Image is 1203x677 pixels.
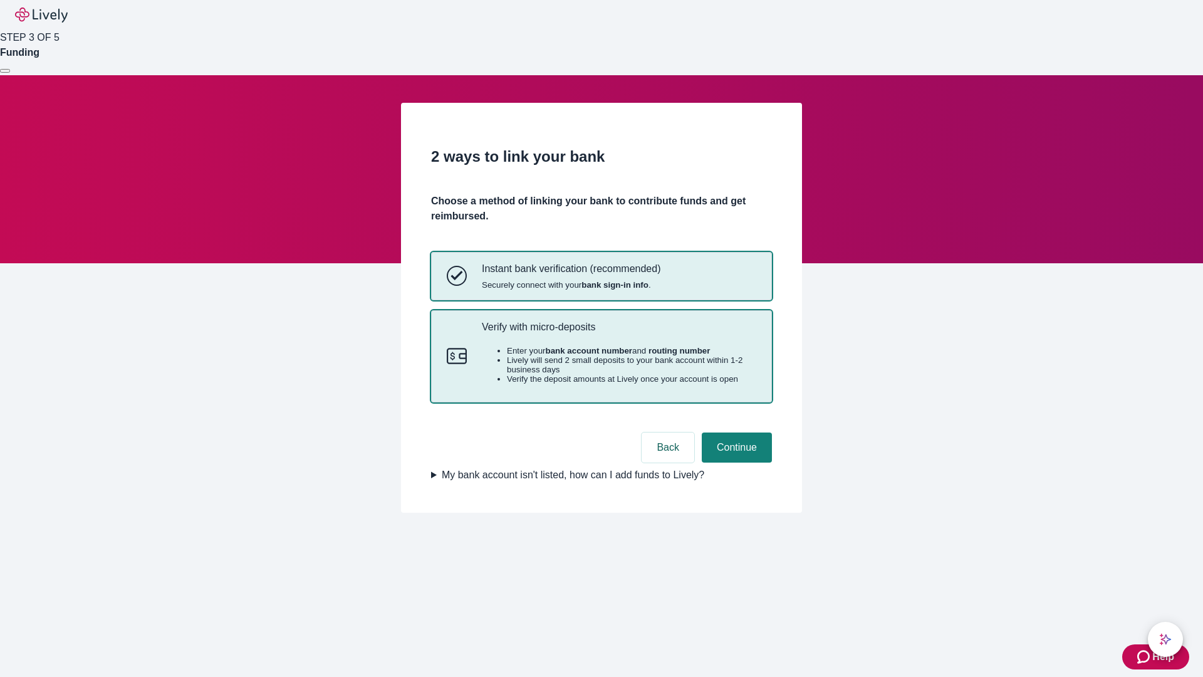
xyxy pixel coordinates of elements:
[648,346,710,355] strong: routing number
[1159,633,1172,646] svg: Lively AI Assistant
[702,433,772,463] button: Continue
[447,346,467,366] svg: Micro-deposits
[482,263,660,275] p: Instant bank verification (recommended)
[1148,622,1183,657] button: chat
[581,280,648,290] strong: bank sign-in info
[507,355,756,374] li: Lively will send 2 small deposits to your bank account within 1-2 business days
[15,8,68,23] img: Lively
[482,280,660,290] span: Securely connect with your .
[1137,649,1152,664] svg: Zendesk support icon
[507,374,756,384] li: Verify the deposit amounts at Lively once your account is open
[431,194,772,224] h4: Choose a method of linking your bank to contribute funds and get reimbursed.
[432,311,771,402] button: Micro-depositsVerify with micro-depositsEnter yourbank account numberand routing numberLively wil...
[1152,649,1174,664] span: Help
[642,433,694,463] button: Back
[447,266,467,286] svg: Instant bank verification
[482,321,756,333] p: Verify with micro-deposits
[546,346,633,355] strong: bank account number
[507,346,756,355] li: Enter your and
[431,145,772,168] h2: 2 ways to link your bank
[431,468,772,483] summary: My bank account isn't listed, how can I add funds to Lively?
[432,253,771,299] button: Instant bank verificationInstant bank verification (recommended)Securely connect with yourbank si...
[1122,644,1189,669] button: Zendesk support iconHelp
